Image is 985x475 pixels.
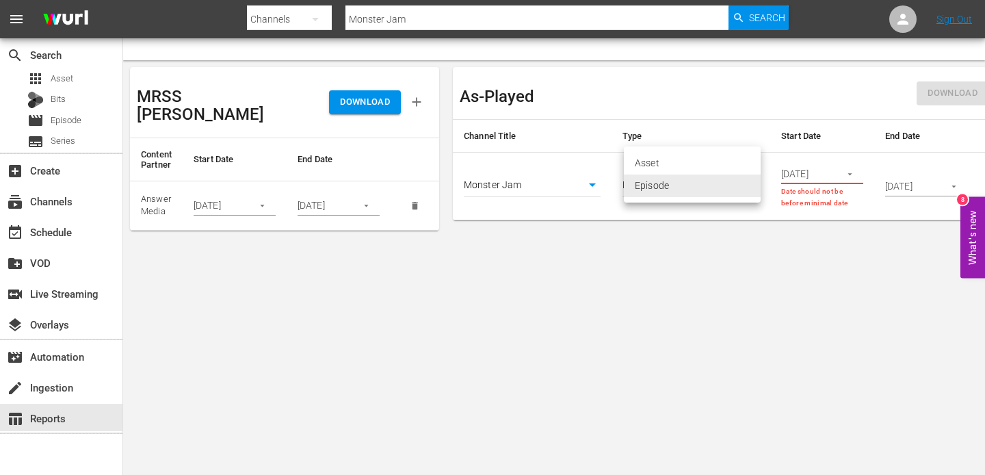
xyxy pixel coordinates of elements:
[8,11,25,27] span: menu
[624,152,761,175] li: Asset
[624,175,761,197] li: Episode
[957,194,968,205] div: 8
[33,3,98,36] img: ans4CAIJ8jUAAAAAAAAAAAAAAAAAAAAAAAAgQb4GAAAAAAAAAAAAAAAAAAAAAAAAJMjXAAAAAAAAAAAAAAAAAAAAAAAAgAT5G...
[749,5,785,30] span: Search
[936,14,972,25] a: Sign Out
[960,197,985,279] button: Open Feedback Widget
